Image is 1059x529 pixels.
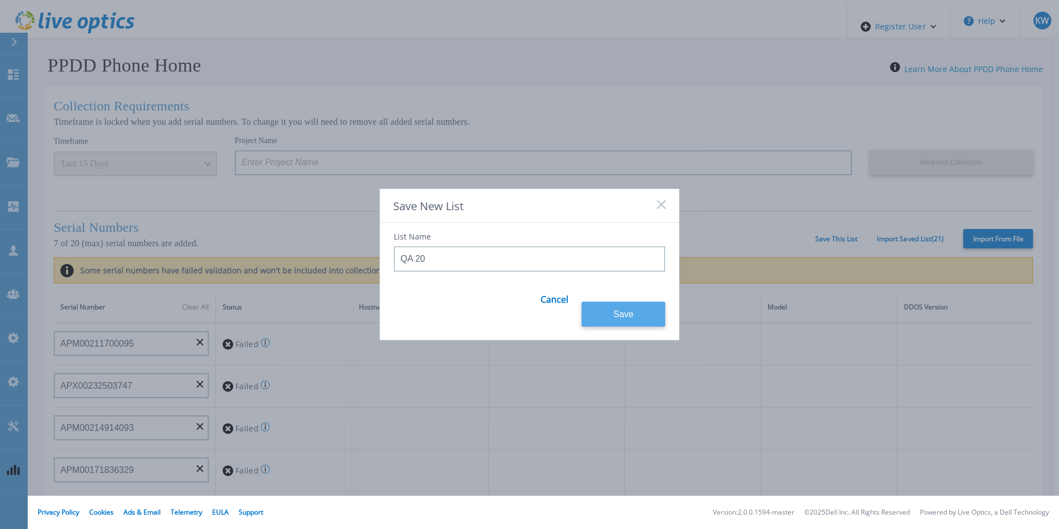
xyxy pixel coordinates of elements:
li: Version: 2.0.0.1594-master [713,509,794,516]
button: Save [582,302,665,327]
a: Cancel [541,285,568,327]
span: Save New List [393,199,464,213]
li: © 2025 Dell Inc. All Rights Reserved [804,509,910,516]
a: Privacy Policy [38,507,79,517]
a: Ads & Email [124,507,161,517]
a: Cookies [89,507,114,517]
label: List Name [394,233,431,241]
li: Powered by Live Optics, a Dell Technology [920,509,1049,516]
a: Support [239,507,263,517]
a: EULA [212,507,229,517]
a: Telemetry [171,507,202,517]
